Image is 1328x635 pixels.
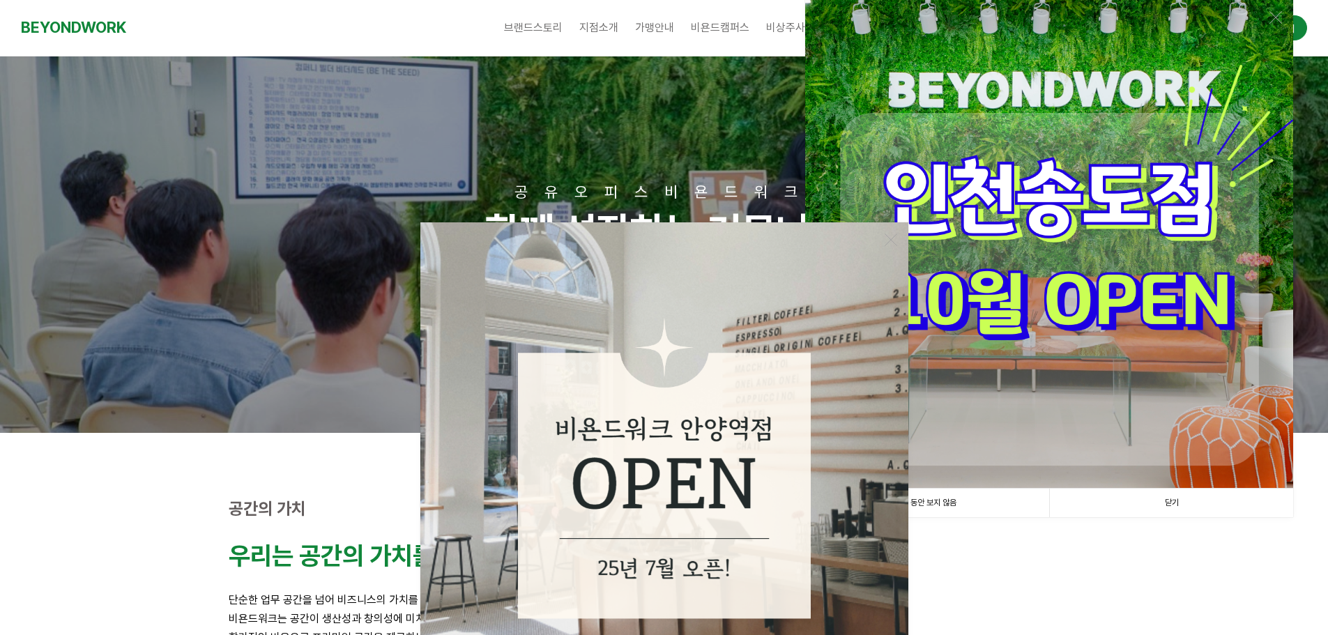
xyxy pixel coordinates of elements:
[229,609,1100,628] p: 비욘드워크는 공간이 생산성과 창의성에 미치는 영향을 잘 알고 있습니다.
[229,590,1100,609] p: 단순한 업무 공간을 넘어 비즈니스의 가치를 높이는 영감의 공간을 만듭니다.
[496,10,571,45] a: 브랜드스토리
[229,541,533,571] strong: 우리는 공간의 가치를 높입니다.
[682,10,758,45] a: 비욘드캠퍼스
[635,21,674,34] span: 가맹안내
[21,15,126,40] a: BEYONDWORK
[1049,489,1293,517] a: 닫기
[766,21,825,34] span: 비상주사무실
[691,21,749,34] span: 비욘드캠퍼스
[627,10,682,45] a: 가맹안내
[579,21,618,34] span: 지점소개
[805,489,1049,517] a: 1일 동안 보지 않음
[229,498,306,519] strong: 공간의 가치
[504,21,563,34] span: 브랜드스토리
[571,10,627,45] a: 지점소개
[758,10,833,45] a: 비상주사무실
